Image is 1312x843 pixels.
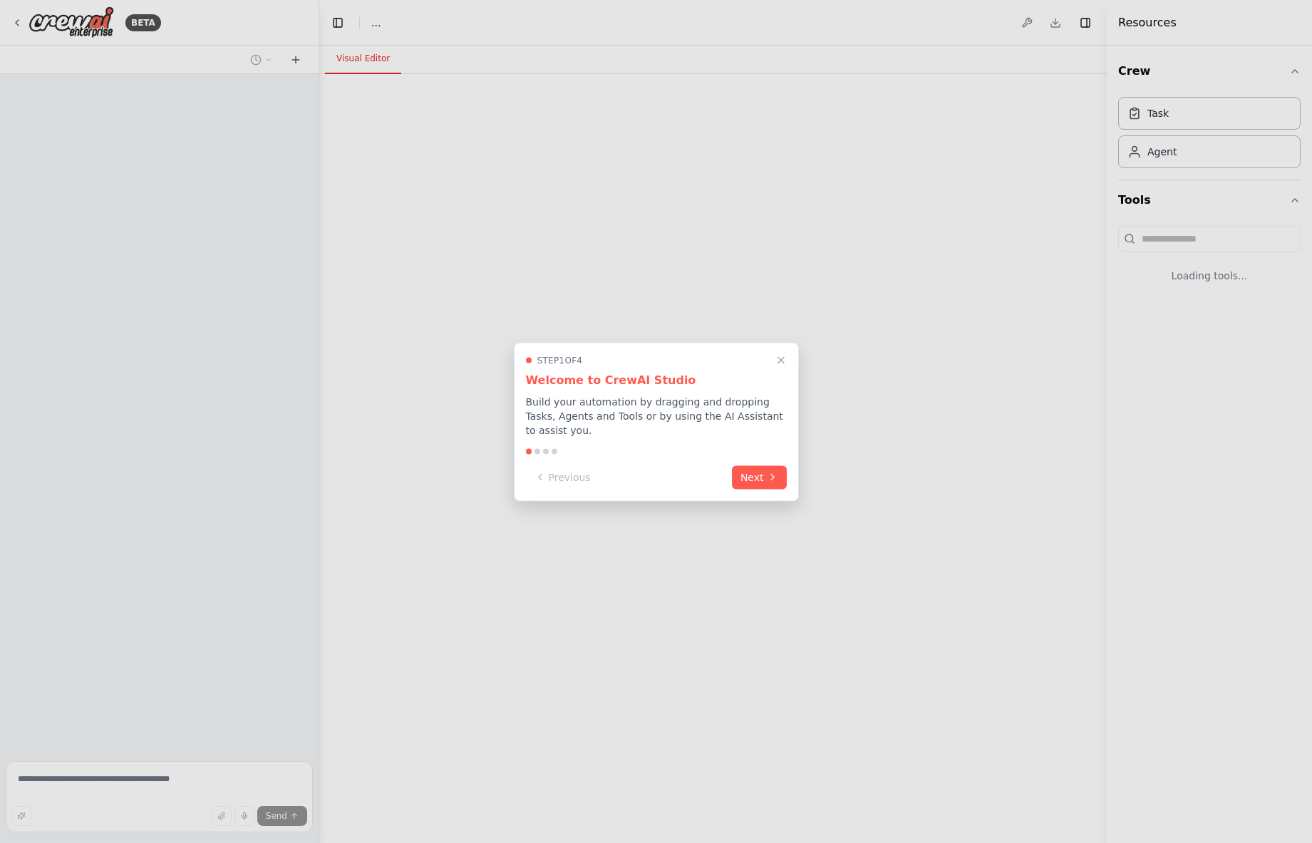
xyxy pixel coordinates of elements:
button: Previous [526,465,599,489]
span: Step 1 of 4 [537,354,583,366]
button: Hide left sidebar [328,13,348,33]
p: Build your automation by dragging and dropping Tasks, Agents and Tools or by using the AI Assista... [526,394,787,437]
h3: Welcome to CrewAI Studio [526,371,787,388]
button: Next [732,465,787,489]
button: Close walkthrough [773,351,790,368]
